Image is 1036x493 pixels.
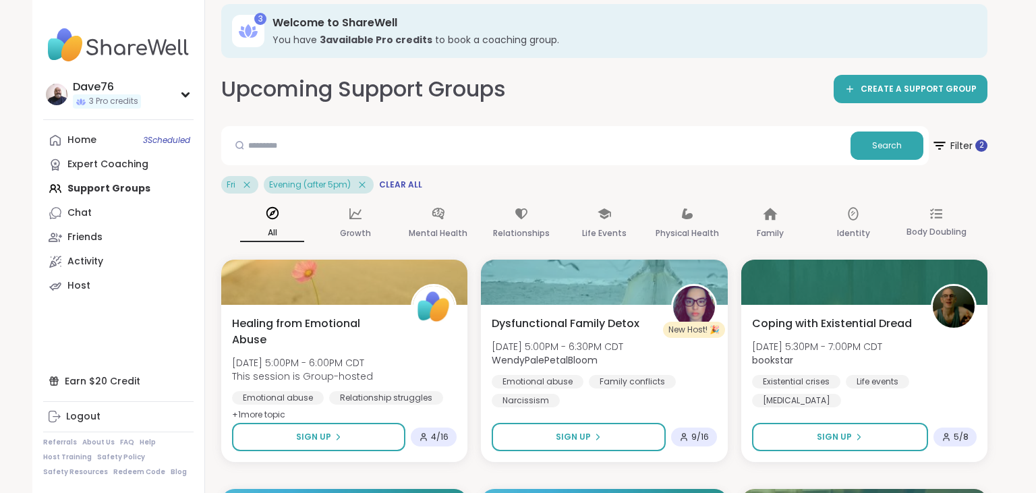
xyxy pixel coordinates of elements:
[227,179,235,190] span: Fri
[113,467,165,477] a: Redeem Code
[320,33,432,47] b: 3 available Pro credit s
[67,231,103,244] div: Friends
[817,431,852,443] span: Sign Up
[67,134,96,147] div: Home
[140,438,156,447] a: Help
[43,128,194,152] a: Home3Scheduled
[846,375,909,388] div: Life events
[269,179,351,190] span: Evening (after 5pm)
[232,423,405,451] button: Sign Up
[43,453,92,462] a: Host Training
[673,286,715,328] img: WendyPalePetalBloom
[431,432,449,442] span: 4 / 16
[43,467,108,477] a: Safety Resources
[120,438,134,447] a: FAQ
[931,126,987,165] button: Filter 2
[851,132,923,160] button: Search
[43,201,194,225] a: Chat
[67,206,92,220] div: Chat
[171,467,187,477] a: Blog
[143,135,190,146] span: 3 Scheduled
[663,322,725,338] div: New Host! 🎉
[232,370,373,383] span: This session is Group-hosted
[906,224,967,240] p: Body Doubling
[240,225,304,242] p: All
[492,423,665,451] button: Sign Up
[656,225,719,241] p: Physical Health
[837,225,870,241] p: Identity
[589,375,676,388] div: Family conflicts
[66,410,100,424] div: Logout
[82,438,115,447] a: About Us
[46,84,67,105] img: Dave76
[979,140,984,151] span: 2
[492,340,623,353] span: [DATE] 5:00PM - 6:30PM CDT
[379,179,422,190] span: Clear All
[556,431,591,443] span: Sign Up
[752,316,912,332] span: Coping with Existential Dread
[89,96,138,107] span: 3 Pro credits
[43,225,194,250] a: Friends
[757,225,784,241] p: Family
[43,405,194,429] a: Logout
[752,340,882,353] span: [DATE] 5:30PM - 7:00PM CDT
[931,129,987,162] span: Filter
[43,274,194,298] a: Host
[43,438,77,447] a: Referrals
[73,80,141,94] div: Dave76
[67,255,103,268] div: Activity
[43,152,194,177] a: Expert Coaching
[752,394,841,407] div: [MEDICAL_DATA]
[752,353,793,367] b: bookstar
[272,33,969,47] h3: You have to book a coaching group.
[232,391,324,405] div: Emotional abuse
[43,369,194,393] div: Earn $20 Credit
[43,250,194,274] a: Activity
[329,391,443,405] div: Relationship struggles
[492,316,639,332] span: Dysfunctional Family Detox
[492,394,560,407] div: Narcissism
[752,375,840,388] div: Existential crises
[493,225,550,241] p: Relationships
[834,75,987,103] a: CREATE A SUPPORT GROUP
[272,16,969,30] h3: Welcome to ShareWell
[43,22,194,69] img: ShareWell Nav Logo
[67,158,148,171] div: Expert Coaching
[97,453,145,462] a: Safety Policy
[752,423,928,451] button: Sign Up
[409,225,467,241] p: Mental Health
[232,316,396,348] span: Healing from Emotional Abuse
[67,279,90,293] div: Host
[492,375,583,388] div: Emotional abuse
[582,225,627,241] p: Life Events
[872,140,902,152] span: Search
[340,225,371,241] p: Growth
[232,356,373,370] span: [DATE] 5:00PM - 6:00PM CDT
[296,431,331,443] span: Sign Up
[492,353,598,367] b: WendyPalePetalBloom
[691,432,709,442] span: 9 / 16
[861,84,977,95] span: CREATE A SUPPORT GROUP
[254,13,266,25] div: 3
[413,286,455,328] img: ShareWell
[933,286,975,328] img: bookstar
[221,74,506,105] h2: Upcoming Support Groups
[954,432,969,442] span: 5 / 8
